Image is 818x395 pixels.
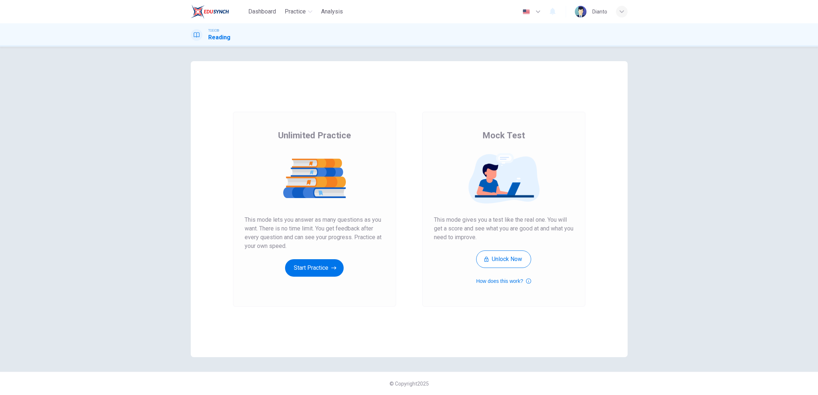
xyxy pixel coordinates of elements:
[482,130,525,141] span: Mock Test
[321,7,343,16] span: Analysis
[285,259,344,277] button: Start Practice
[390,381,429,387] span: © Copyright 2025
[245,216,384,250] span: This mode lets you answer as many questions as you want. There is no time limit. You get feedback...
[318,5,346,18] button: Analysis
[522,9,531,15] img: en
[208,33,230,42] h1: Reading
[191,4,229,19] img: EduSynch logo
[476,277,531,285] button: How does this work?
[575,6,586,17] img: Profile picture
[245,5,279,18] button: Dashboard
[248,7,276,16] span: Dashboard
[282,5,315,18] button: Practice
[285,7,306,16] span: Practice
[278,130,351,141] span: Unlimited Practice
[191,4,246,19] a: EduSynch logo
[476,250,531,268] button: Unlock Now
[208,28,219,33] span: TOEIC®
[592,7,607,16] div: Dianto
[434,216,574,242] span: This mode gives you a test like the real one. You will get a score and see what you are good at a...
